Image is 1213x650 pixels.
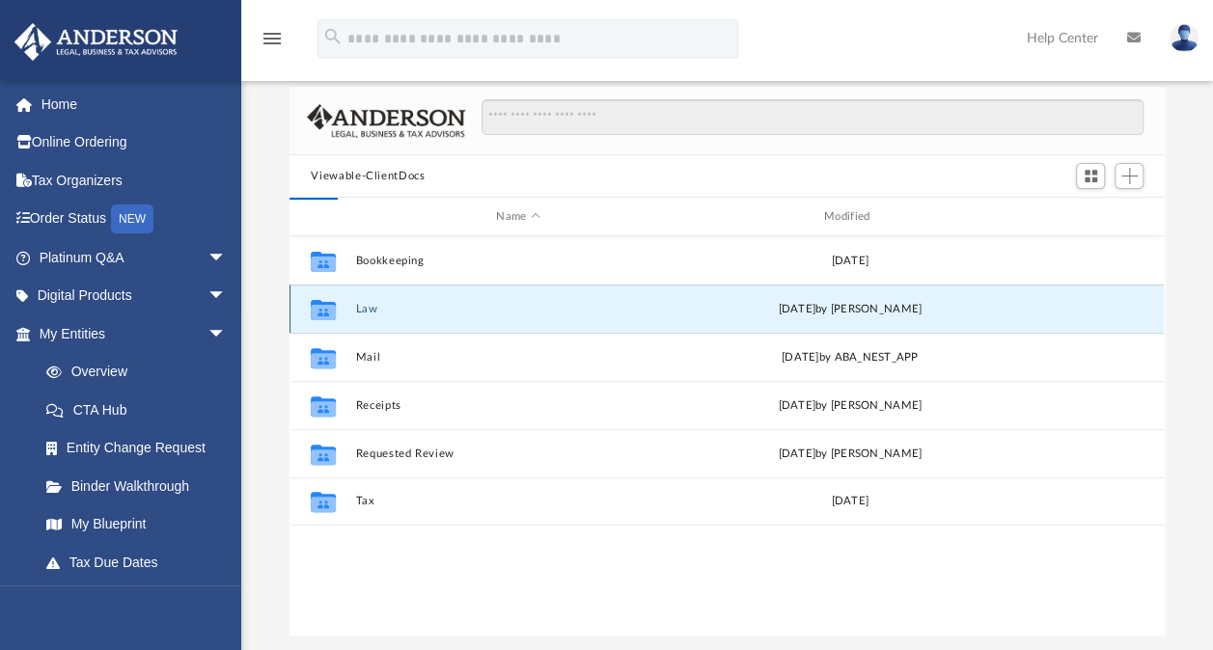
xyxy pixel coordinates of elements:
a: Tax Due Dates [27,543,256,582]
img: User Pic [1170,24,1199,52]
div: [DATE] [688,493,1012,510]
a: menu [261,37,284,50]
a: Overview [27,353,256,392]
img: Anderson Advisors Platinum Portal [9,23,183,61]
button: Bookkeeping [356,255,680,267]
div: [DATE] by [PERSON_NAME] [688,446,1012,463]
i: menu [261,27,284,50]
a: Order StatusNEW [14,200,256,239]
button: Tax [356,495,680,507]
div: [DATE] [688,253,1012,270]
div: Name [355,208,679,226]
a: Entity Change Request [27,429,256,468]
a: Home [14,85,256,123]
div: [DATE] by [PERSON_NAME] [688,397,1012,415]
button: Switch to Grid View [1076,163,1105,190]
button: Receipts [356,399,680,412]
input: Search files and folders [482,99,1144,136]
div: [DATE] by ABA_NEST_APP [688,349,1012,366]
button: Requested Review [356,447,680,460]
button: Law [356,303,680,315]
div: id [1021,208,1156,226]
button: Mail [356,351,680,364]
a: Online Ordering [14,123,256,162]
a: CTA Hub [27,391,256,429]
a: Digital Productsarrow_drop_down [14,277,256,315]
i: search [322,26,344,47]
span: arrow_drop_down [207,277,246,316]
span: arrow_drop_down [207,314,246,354]
div: id [298,208,346,226]
button: Add [1115,163,1144,190]
a: Binder Walkthrough [27,467,256,505]
a: Platinum Q&Aarrow_drop_down [14,238,256,277]
a: Tax Organizers [14,161,256,200]
a: My [PERSON_NAME] Teamarrow_drop_down [14,582,246,620]
span: arrow_drop_down [207,238,246,278]
div: NEW [111,204,153,233]
span: arrow_drop_down [207,582,246,621]
a: My Blueprint [27,505,246,544]
div: Modified [688,208,1012,226]
div: grid [289,236,1164,636]
div: [DATE] by [PERSON_NAME] [688,301,1012,318]
a: My Entitiesarrow_drop_down [14,314,256,353]
button: Viewable-ClientDocs [311,168,425,185]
